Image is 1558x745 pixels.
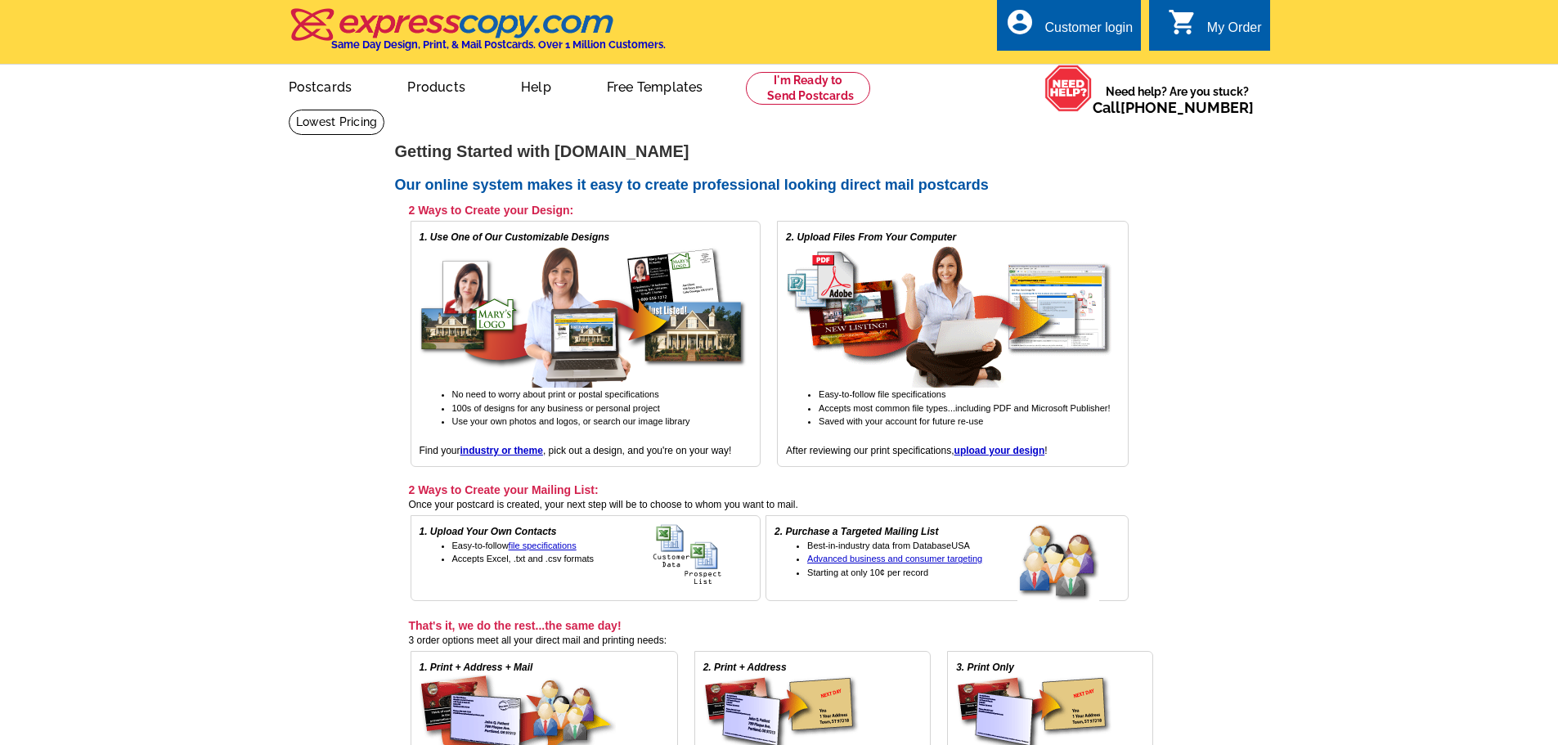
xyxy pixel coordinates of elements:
[409,203,1129,218] h3: 2 Ways to Create your Design:
[509,541,577,550] a: file specifications
[395,143,1164,160] h1: Getting Started with [DOMAIN_NAME]
[420,445,732,456] span: Find your , pick out a design, and you're on your way!
[956,662,1014,673] em: 3. Print Only
[289,20,666,51] a: Same Day Design, Print, & Mail Postcards. Over 1 Million Customers.
[1093,83,1262,116] span: Need help? Are you stuck?
[581,66,730,105] a: Free Templates
[819,416,983,426] span: Saved with your account for future re-use
[263,66,379,105] a: Postcards
[819,389,945,399] span: Easy-to-follow file specifications
[452,416,690,426] span: Use your own photos and logos, or search our image library
[409,635,667,646] span: 3 order options meet all your direct mail and printing needs:
[954,445,1045,456] a: upload your design
[1120,99,1254,116] a: [PHONE_NUMBER]
[420,662,533,673] em: 1. Print + Address + Mail
[331,38,666,51] h4: Same Day Design, Print, & Mail Postcards. Over 1 Million Customers.
[452,403,660,413] span: 100s of designs for any business or personal project
[807,541,970,550] span: Best-in-industry data from DatabaseUSA
[409,618,1153,633] h3: That's it, we do the rest...the same day!
[807,554,982,563] a: Advanced business and consumer targeting
[409,482,1129,497] h3: 2 Ways to Create your Mailing List:
[1207,20,1262,43] div: My Order
[775,526,938,537] em: 2. Purchase a Targeted Mailing List
[653,524,752,586] img: upload your own address list for free
[452,541,577,550] span: Easy-to-follow
[420,526,557,537] em: 1. Upload Your Own Contacts
[1093,99,1254,116] span: Call
[395,177,1164,195] h2: Our online system makes it easy to create professional looking direct mail postcards
[1044,65,1093,112] img: help
[420,245,747,388] img: free online postcard designs
[460,445,543,456] a: industry or theme
[786,245,1113,388] img: upload your own design for free
[409,499,798,510] span: Once your postcard is created, your next step will be to choose to whom you want to mail.
[786,231,956,243] em: 2. Upload Files From Your Computer
[452,554,595,563] span: Accepts Excel, .txt and .csv formats
[1168,18,1262,38] a: shopping_cart My Order
[1005,7,1035,37] i: account_circle
[495,66,577,105] a: Help
[452,389,659,399] span: No need to worry about print or postal specifications
[1005,18,1133,38] a: account_circle Customer login
[786,445,1047,456] span: After reviewing our print specifications, !
[819,403,1110,413] span: Accepts most common file types...including PDF and Microsoft Publisher!
[1017,524,1120,603] img: buy a targeted mailing list
[381,66,492,105] a: Products
[807,568,928,577] span: Starting at only 10¢ per record
[420,231,610,243] em: 1. Use One of Our Customizable Designs
[1168,7,1197,37] i: shopping_cart
[703,662,787,673] em: 2. Print + Address
[1044,20,1133,43] div: Customer login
